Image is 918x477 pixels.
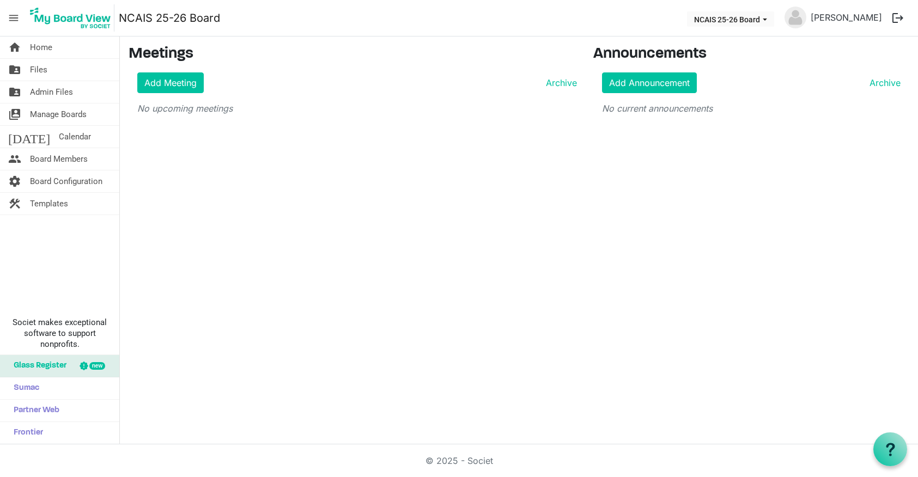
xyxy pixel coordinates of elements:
a: Archive [542,76,577,89]
span: home [8,36,21,58]
span: [DATE] [8,126,50,148]
p: No current announcements [602,102,901,115]
div: new [89,362,105,370]
a: Archive [865,76,901,89]
a: NCAIS 25-26 Board [119,7,220,29]
span: Societ makes exceptional software to support nonprofits. [5,317,114,350]
span: Admin Files [30,81,73,103]
p: No upcoming meetings [137,102,577,115]
a: Add Meeting [137,72,204,93]
span: people [8,148,21,170]
a: My Board View Logo [27,4,119,32]
span: switch_account [8,103,21,125]
span: Sumac [8,377,39,399]
span: Templates [30,193,68,215]
span: Board Configuration [30,170,102,192]
img: no-profile-picture.svg [785,7,806,28]
a: © 2025 - Societ [425,455,493,466]
a: Add Announcement [602,72,697,93]
span: Files [30,59,47,81]
h3: Meetings [129,45,577,64]
span: Home [30,36,52,58]
span: Board Members [30,148,88,170]
a: [PERSON_NAME] [806,7,886,28]
span: Manage Boards [30,103,87,125]
span: construction [8,193,21,215]
button: logout [886,7,909,29]
h3: Announcements [593,45,909,64]
span: folder_shared [8,81,21,103]
span: settings [8,170,21,192]
span: folder_shared [8,59,21,81]
span: Glass Register [8,355,66,377]
span: menu [3,8,24,28]
img: My Board View Logo [27,4,114,32]
span: Frontier [8,422,43,444]
span: Partner Web [8,400,59,421]
button: NCAIS 25-26 Board dropdownbutton [687,11,774,27]
span: Calendar [59,126,91,148]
